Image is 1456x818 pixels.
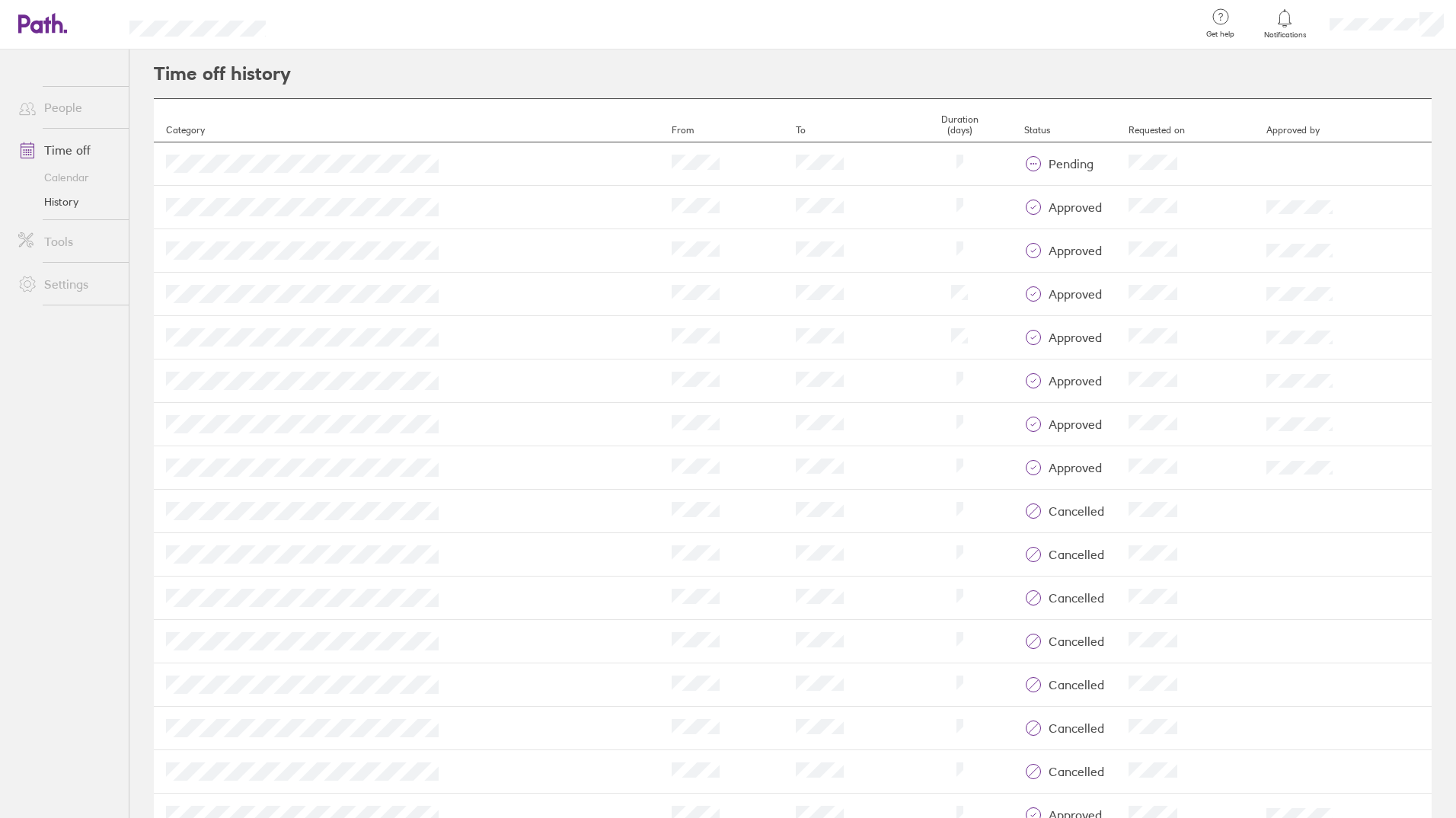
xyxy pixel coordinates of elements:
[907,99,1012,142] th: Duration (days)
[1024,589,1104,607] div: cancelled
[6,190,129,214] a: History
[1116,99,1254,142] th: Requested on
[784,99,908,142] th: To
[1024,502,1104,520] div: cancelled
[1254,99,1432,142] th: Approved by
[1024,762,1104,781] div: cancelled
[1260,30,1310,40] span: Notifications
[1024,328,1104,347] div: approved
[6,269,129,299] a: Settings
[6,135,129,165] a: Time off
[1196,30,1245,39] span: Get help
[1024,155,1104,173] div: pending
[1024,241,1104,260] div: approved
[1260,8,1310,40] a: Notifications
[6,165,129,190] a: Calendar
[1024,719,1104,737] div: cancelled
[1024,459,1104,477] div: approved
[1024,415,1104,433] div: approved
[154,99,659,142] th: Category
[1024,676,1104,694] div: cancelled
[154,50,291,98] h2: Time off history
[1024,632,1104,650] div: cancelled
[1012,99,1116,142] th: Status
[6,226,129,257] a: Tools
[1024,285,1104,303] div: approved
[1024,545,1104,564] div: cancelled
[1024,198,1104,216] div: approved
[659,99,784,142] th: From
[6,92,129,123] a: People
[1024,372,1104,390] div: approved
